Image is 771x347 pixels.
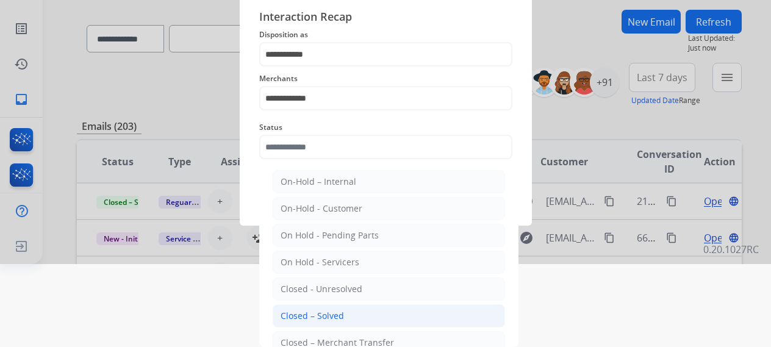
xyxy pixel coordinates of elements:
[281,176,356,188] div: On-Hold – Internal
[259,120,512,135] span: Status
[281,229,379,241] div: On Hold - Pending Parts
[281,202,362,215] div: On-Hold - Customer
[281,310,344,322] div: Closed – Solved
[281,283,362,295] div: Closed - Unresolved
[281,256,359,268] div: On Hold - Servicers
[703,242,759,257] p: 0.20.1027RC
[259,71,512,86] span: Merchants
[259,27,512,42] span: Disposition as
[259,8,512,27] span: Interaction Recap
